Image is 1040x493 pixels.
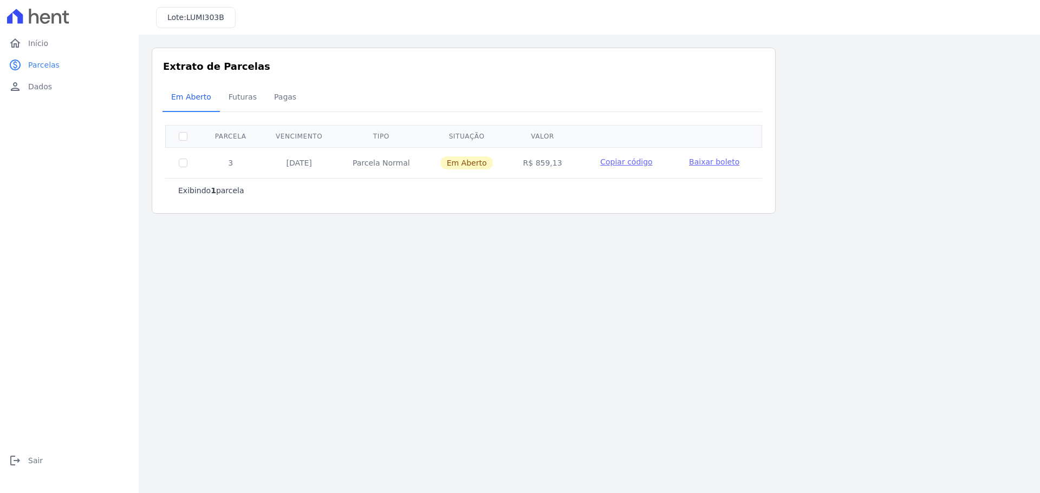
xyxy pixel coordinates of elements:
[261,125,337,147] th: Vencimento
[689,156,739,167] a: Baixar boleto
[590,156,663,167] button: Copiar código
[200,147,261,178] td: 3
[9,58,22,71] i: paid
[9,454,22,467] i: logout
[165,86,218,108] span: Em Aberto
[28,455,43,466] span: Sair
[508,147,576,178] td: R$ 859,13
[508,125,576,147] th: Valor
[222,86,263,108] span: Futuras
[186,13,224,22] span: LUMI303B
[689,157,739,166] span: Baixar boleto
[28,60,60,70] span: Parcelas
[261,147,337,178] td: [DATE]
[337,125,425,147] th: Tipo
[425,125,509,147] th: Situação
[163,59,764,74] h3: Extrato de Parcelas
[9,80,22,93] i: person
[200,125,261,147] th: Parcela
[178,185,244,196] p: Exibindo parcela
[600,157,652,166] span: Copiar código
[337,147,425,178] td: Parcela Normal
[268,86,303,108] span: Pagas
[4,76,134,97] a: personDados
[211,186,216,195] b: 1
[265,84,305,112] a: Pagas
[167,12,224,23] h3: Lote:
[4,54,134,76] a: paidParcelas
[220,84,265,112] a: Futuras
[162,84,220,112] a: Em Aberto
[440,156,493,169] span: Em Aberto
[4,450,134,471] a: logoutSair
[4,32,134,54] a: homeInício
[28,38,48,49] span: Início
[9,37,22,50] i: home
[28,81,52,92] span: Dados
